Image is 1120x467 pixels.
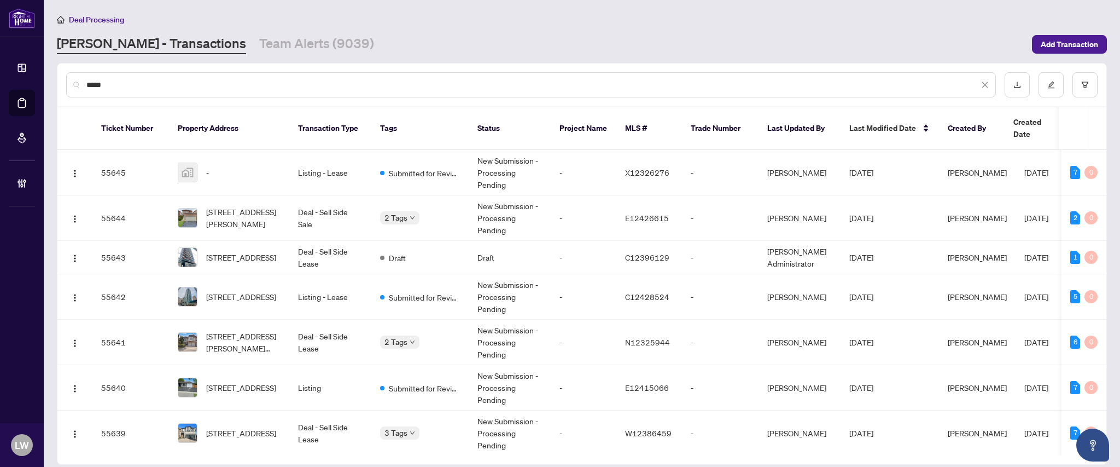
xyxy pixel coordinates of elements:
div: 0 [1084,166,1098,179]
span: [DATE] [1024,168,1048,177]
span: Submitted for Review [389,382,460,394]
button: Open asap [1076,429,1109,462]
span: filter [1081,81,1089,89]
td: - [682,274,759,320]
span: [STREET_ADDRESS] [206,291,276,303]
a: [PERSON_NAME] - Transactions [57,34,246,54]
td: [PERSON_NAME] [759,150,841,195]
button: edit [1039,72,1064,97]
span: [DATE] [1024,337,1048,347]
button: Add Transaction [1032,35,1107,54]
div: 0 [1084,251,1098,264]
td: New Submission - Processing Pending [469,274,551,320]
div: 0 [1084,290,1098,303]
div: 0 [1084,336,1098,349]
div: 0 [1084,426,1098,440]
span: Submitted for Review [389,291,460,303]
div: 6 [1070,336,1080,349]
td: [PERSON_NAME] [759,195,841,241]
td: - [682,150,759,195]
span: [DATE] [1024,252,1048,262]
span: [DATE] [849,337,873,347]
img: Logo [71,169,79,178]
span: [STREET_ADDRESS] [206,427,276,439]
div: 7 [1070,426,1080,440]
td: [PERSON_NAME] Administrator [759,241,841,274]
span: close [981,81,989,89]
button: Logo [66,288,84,305]
td: - [551,150,616,195]
th: Created By [939,107,1005,150]
div: 0 [1084,381,1098,394]
div: 0 [1084,211,1098,224]
span: [DATE] [849,383,873,393]
div: 7 [1070,166,1080,179]
span: [PERSON_NAME] [948,337,1007,347]
span: LW [15,437,29,453]
td: - [682,195,759,241]
img: Logo [71,339,79,348]
td: Deal - Sell Side Sale [289,195,371,241]
span: C12396129 [625,252,669,262]
span: [STREET_ADDRESS] [206,251,276,263]
button: Logo [66,424,84,442]
td: [PERSON_NAME] [759,274,841,320]
button: download [1005,72,1030,97]
img: Logo [71,384,79,393]
td: - [551,365,616,411]
td: Deal - Sell Side Lease [289,411,371,456]
th: Last Updated By [759,107,841,150]
span: C12428524 [625,292,669,302]
td: 55639 [92,411,169,456]
img: logo [9,8,35,28]
button: filter [1072,72,1098,97]
span: [PERSON_NAME] [948,168,1007,177]
button: Logo [66,249,84,266]
span: [DATE] [1024,213,1048,223]
td: - [551,411,616,456]
td: [PERSON_NAME] [759,320,841,365]
span: [STREET_ADDRESS][PERSON_NAME] [206,206,281,230]
span: E12426615 [625,213,669,223]
span: [PERSON_NAME] [948,383,1007,393]
div: 2 [1070,211,1080,224]
td: - [551,274,616,320]
th: Transaction Type [289,107,371,150]
span: [PERSON_NAME] [948,428,1007,438]
img: thumbnail-img [178,163,197,182]
div: 1 [1070,251,1080,264]
span: [DATE] [849,428,873,438]
span: down [410,430,415,436]
span: [STREET_ADDRESS][PERSON_NAME][PERSON_NAME] [206,330,281,354]
th: Project Name [551,107,616,150]
span: [DATE] [849,168,873,177]
td: New Submission - Processing Pending [469,411,551,456]
img: thumbnail-img [178,424,197,442]
td: - [682,365,759,411]
span: down [410,339,415,345]
span: [DATE] [1024,292,1048,302]
td: Listing [289,365,371,411]
span: Created Date [1013,116,1059,140]
img: Logo [71,430,79,439]
span: [STREET_ADDRESS] [206,382,276,394]
th: Tags [371,107,469,150]
td: - [551,241,616,274]
td: 55644 [92,195,169,241]
span: E12415066 [625,383,669,393]
span: Submitted for Review [389,167,460,179]
button: Logo [66,333,84,351]
button: Logo [66,209,84,227]
span: Deal Processing [69,15,124,25]
td: New Submission - Processing Pending [469,320,551,365]
th: Status [469,107,551,150]
td: - [682,320,759,365]
th: MLS # [616,107,682,150]
span: N12325944 [625,337,670,347]
td: - [682,241,759,274]
span: down [410,215,415,221]
span: [PERSON_NAME] [948,213,1007,223]
td: [PERSON_NAME] [759,411,841,456]
td: New Submission - Processing Pending [469,365,551,411]
span: [PERSON_NAME] [948,252,1007,262]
